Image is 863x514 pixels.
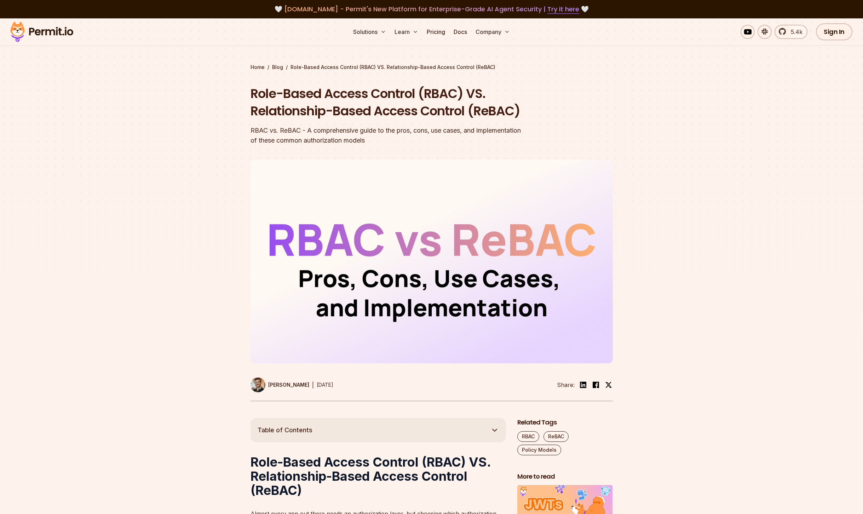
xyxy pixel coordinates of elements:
[17,4,846,14] div: 🤍 🤍
[816,23,852,40] a: Sign In
[787,28,802,36] span: 5.4k
[251,64,265,71] a: Home
[251,377,265,392] img: Daniel Bass
[592,381,600,389] img: facebook
[517,445,561,455] a: Policy Models
[517,472,613,481] h2: More to read
[258,425,312,435] span: Table of Contents
[517,431,539,442] a: RBAC
[543,431,569,442] a: ReBAC
[451,25,470,39] a: Docs
[547,5,579,14] a: Try it here
[312,381,314,389] div: |
[473,25,513,39] button: Company
[392,25,421,39] button: Learn
[268,381,309,388] p: [PERSON_NAME]
[251,126,522,145] div: RBAC vs. ReBAC - A comprehensive guide to the pros, cons, use cases, and implementation of these ...
[557,381,575,389] li: Share:
[424,25,448,39] a: Pricing
[7,20,76,44] img: Permit logo
[605,381,612,388] img: twitter
[251,418,506,442] button: Table of Contents
[251,455,506,497] h1: Role-Based Access Control (RBAC) VS. Relationship-Based Access Control (ReBAC)
[272,64,283,71] a: Blog
[284,5,579,13] span: [DOMAIN_NAME] - Permit's New Platform for Enterprise-Grade AI Agent Security |
[517,418,613,427] h2: Related Tags
[317,382,333,388] time: [DATE]
[251,85,522,120] h1: Role-Based Access Control (RBAC) VS. Relationship-Based Access Control (ReBAC)
[251,64,613,71] div: / /
[350,25,389,39] button: Solutions
[579,381,587,389] img: linkedin
[251,377,309,392] a: [PERSON_NAME]
[251,160,613,363] img: Role-Based Access Control (RBAC) VS. Relationship-Based Access Control (ReBAC)
[775,25,807,39] a: 5.4k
